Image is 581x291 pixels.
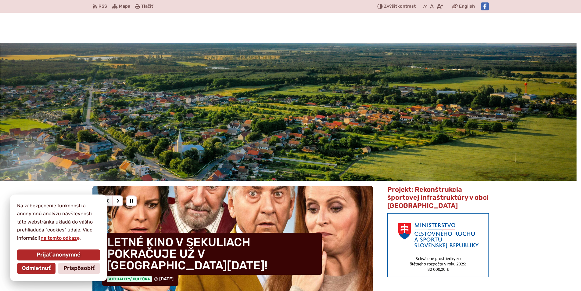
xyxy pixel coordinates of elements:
[63,265,95,272] span: Prispôsobiť
[141,4,153,9] span: Tlačiť
[119,3,130,10] span: Mapa
[17,263,56,274] button: Odmietnuť
[159,276,174,282] span: [DATE]
[17,249,100,260] button: Prijať anonymné
[112,195,123,206] div: Nasledujúci slajd
[387,185,489,210] span: Projekt: Rekonštrukcia športovej infraštruktúry v obci [GEOGRAPHIC_DATA]
[481,2,489,10] img: Prejsť na Facebook stránku
[58,263,100,274] button: Prispôsobiť
[17,202,100,242] p: Na zabezpečenie funkčnosti a anonymnú analýzu návštevnosti táto webstránka ukladá do vášho prehli...
[37,252,81,258] span: Prijať anonymné
[384,4,416,9] span: kontrast
[99,3,107,10] span: RSS
[130,277,150,281] span: / Kultúra
[459,3,475,10] span: English
[22,265,51,272] span: Odmietnuť
[107,276,152,282] span: Aktuality
[126,195,137,206] div: Pozastaviť pohyb slajdera
[102,195,113,206] div: Predošlý slajd
[384,4,397,9] span: Zvýšiť
[102,233,322,275] h4: LETNÉ KINO V SEKULIACH POKRAČUJE UŽ V [GEOGRAPHIC_DATA][DATE]!
[40,235,80,241] a: na tomto odkaze
[458,3,476,10] a: English
[387,213,489,277] img: min-cras.png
